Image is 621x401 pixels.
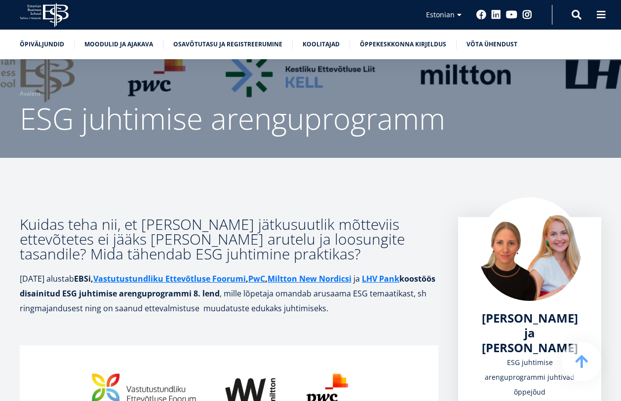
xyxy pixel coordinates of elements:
[173,39,282,49] a: Osavõtutasu ja registreerumine
[506,10,517,20] a: Youtube
[268,271,351,286] a: Miltton New Nordicsi
[93,271,246,286] a: Vastutustundliku Ettevõtluse Foorumi
[478,355,582,400] div: ESG juhtimise arenguprogrammi juhtivad õppejõud
[482,310,578,356] span: [PERSON_NAME] ja [PERSON_NAME]
[84,39,153,49] a: Moodulid ja ajakava
[478,311,582,355] a: [PERSON_NAME] ja [PERSON_NAME]
[362,271,399,286] a: LHV Pank
[248,271,265,286] a: PwC
[491,10,501,20] a: Linkedin
[466,39,517,49] a: Võta ühendust
[20,98,445,139] span: ESG juhtimise arenguprogramm
[478,197,582,301] img: Kristiina Esop ja Merili Vares foto
[20,217,438,261] h3: Kuidas teha nii, et [PERSON_NAME] jätkusuutlik mõtteviis ettevõtetes ei jääks [PERSON_NAME] arute...
[303,39,340,49] a: Koolitajad
[20,89,40,99] a: Avaleht
[476,10,486,20] a: Facebook
[522,10,532,20] a: Instagram
[360,39,446,49] a: Õppekeskkonna kirjeldus
[20,39,64,49] a: Õpiväljundid
[74,273,353,284] strong: EBSi, , ,
[20,271,438,316] p: [DATE] alustab ja , mille lõpetaja omandab arusaama ESG temaatikast, sh ringmajandusest ning on s...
